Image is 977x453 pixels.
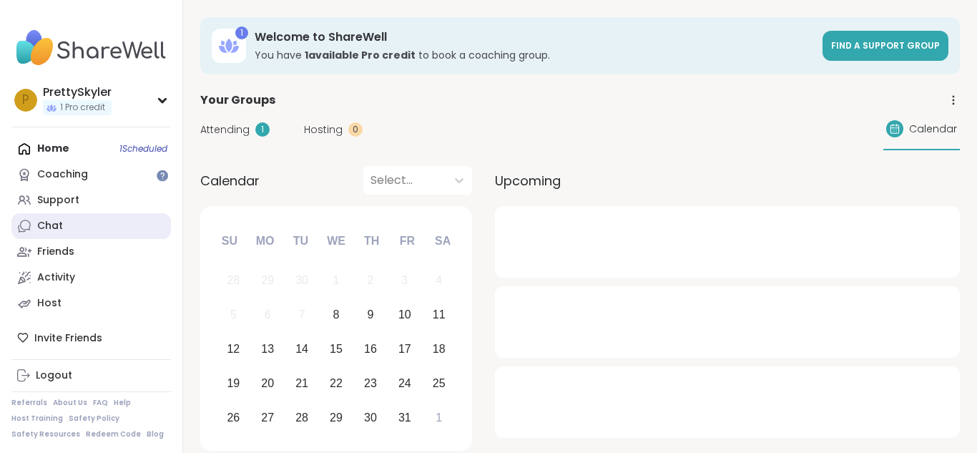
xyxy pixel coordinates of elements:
div: 30 [295,271,308,290]
div: Not available Thursday, October 2nd, 2025 [355,266,386,296]
div: Choose Friday, October 31st, 2025 [389,402,420,433]
div: PrettySkyler [43,84,112,100]
a: Safety Policy [69,414,119,424]
a: Redeem Code [86,429,141,439]
div: 19 [227,374,240,393]
span: Attending [200,122,250,137]
div: 4 [436,271,442,290]
div: Choose Friday, October 10th, 2025 [389,300,420,331]
div: 1 [235,26,248,39]
div: 13 [261,339,274,359]
div: 5 [230,305,237,324]
div: 11 [433,305,446,324]
div: Choose Monday, October 20th, 2025 [252,368,283,399]
div: Not available Monday, September 29th, 2025 [252,266,283,296]
div: Choose Tuesday, October 14th, 2025 [287,334,318,365]
div: Invite Friends [11,325,171,351]
div: 24 [398,374,411,393]
div: 12 [227,339,240,359]
div: Choose Tuesday, October 28th, 2025 [287,402,318,433]
div: 21 [295,374,308,393]
div: 28 [295,408,308,427]
a: Host [11,291,171,316]
div: 30 [364,408,377,427]
div: Not available Saturday, October 4th, 2025 [423,266,454,296]
a: Support [11,187,171,213]
div: Choose Wednesday, October 22nd, 2025 [321,368,352,399]
div: 29 [261,271,274,290]
div: 10 [398,305,411,324]
div: 1 [255,122,270,137]
div: Th [356,225,388,257]
span: Your Groups [200,92,275,109]
div: 2 [367,271,373,290]
div: 3 [401,271,408,290]
span: Hosting [304,122,343,137]
div: month 2025-10 [216,263,456,434]
div: 31 [398,408,411,427]
a: Safety Resources [11,429,80,439]
span: P [22,91,29,109]
div: Choose Saturday, November 1st, 2025 [423,402,454,433]
div: 0 [348,122,363,137]
div: Chat [37,219,63,233]
div: 16 [364,339,377,359]
span: Calendar [200,171,260,190]
div: Choose Thursday, October 30th, 2025 [355,402,386,433]
div: Su [214,225,245,257]
div: 8 [333,305,340,324]
div: Choose Saturday, October 11th, 2025 [423,300,454,331]
div: Friends [37,245,74,259]
a: Chat [11,213,171,239]
div: We [320,225,352,257]
iframe: Spotlight [157,170,168,181]
a: Blog [147,429,164,439]
span: Calendar [909,122,957,137]
div: Fr [391,225,423,257]
div: Choose Thursday, October 16th, 2025 [355,334,386,365]
a: Logout [11,363,171,389]
div: Choose Tuesday, October 21st, 2025 [287,368,318,399]
div: Choose Wednesday, October 29th, 2025 [321,402,352,433]
a: Find a support group [823,31,948,61]
div: 15 [330,339,343,359]
a: About Us [53,398,87,408]
div: Not available Tuesday, October 7th, 2025 [287,300,318,331]
div: Choose Sunday, October 19th, 2025 [218,368,249,399]
div: 22 [330,374,343,393]
div: 14 [295,339,308,359]
span: 1 Pro credit [60,102,105,114]
div: 9 [367,305,373,324]
div: 1 [436,408,442,427]
div: 23 [364,374,377,393]
div: Choose Thursday, October 9th, 2025 [355,300,386,331]
div: 26 [227,408,240,427]
img: ShareWell Nav Logo [11,23,171,73]
div: 17 [398,339,411,359]
div: 1 [333,271,340,290]
div: Support [37,193,79,208]
span: Find a support group [831,39,940,52]
a: FAQ [93,398,108,408]
div: Choose Wednesday, October 8th, 2025 [321,300,352,331]
div: Not available Friday, October 3rd, 2025 [389,266,420,296]
div: 28 [227,271,240,290]
div: Tu [285,225,316,257]
h3: Welcome to ShareWell [255,29,814,45]
div: Not available Tuesday, September 30th, 2025 [287,266,318,296]
a: Activity [11,265,171,291]
div: Logout [36,369,72,383]
div: Choose Saturday, October 25th, 2025 [423,368,454,399]
div: Activity [37,271,75,285]
h3: You have to book a coaching group. [255,48,814,62]
div: Choose Saturday, October 18th, 2025 [423,334,454,365]
div: Sa [427,225,458,257]
div: 20 [261,374,274,393]
div: 27 [261,408,274,427]
div: Choose Thursday, October 23rd, 2025 [355,368,386,399]
div: Not available Sunday, September 28th, 2025 [218,266,249,296]
div: 7 [299,305,305,324]
div: 25 [433,374,446,393]
div: Choose Monday, October 27th, 2025 [252,402,283,433]
a: Referrals [11,398,47,408]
